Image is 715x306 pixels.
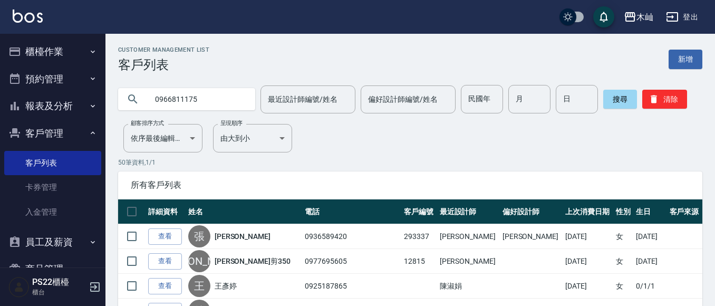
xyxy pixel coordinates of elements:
td: [PERSON_NAME] [437,224,500,249]
td: 女 [613,249,634,274]
td: [DATE] [563,224,613,249]
a: 卡券管理 [4,175,101,199]
th: 性別 [613,199,634,224]
span: 所有客戶列表 [131,180,690,190]
td: 12815 [401,249,437,274]
a: 入金管理 [4,200,101,224]
th: 偏好設計師 [500,199,563,224]
div: [PERSON_NAME] [188,250,210,272]
a: 新增 [669,50,702,69]
input: 搜尋關鍵字 [148,85,247,113]
th: 客戶編號 [401,199,437,224]
img: Person [8,276,30,298]
a: 查看 [148,278,182,294]
a: 查看 [148,253,182,270]
button: 客戶管理 [4,120,101,147]
h5: PS22櫃檯 [32,277,86,288]
p: 50 筆資料, 1 / 1 [118,158,702,167]
label: 顧客排序方式 [131,119,164,127]
button: 預約管理 [4,65,101,93]
td: 0977695605 [302,249,401,274]
img: Logo [13,9,43,23]
button: save [593,6,614,27]
td: 0925187865 [302,274,401,299]
button: 櫃檯作業 [4,38,101,65]
td: 0936589420 [302,224,401,249]
td: [PERSON_NAME] [437,249,500,274]
td: 293337 [401,224,437,249]
button: 員工及薪資 [4,228,101,256]
th: 生日 [633,199,666,224]
td: 女 [613,274,634,299]
button: 搜尋 [603,90,637,109]
th: 最近設計師 [437,199,500,224]
p: 櫃台 [32,288,86,297]
div: 木屾 [636,11,653,24]
div: 由大到小 [213,124,292,152]
td: 0/1/1 [633,274,666,299]
div: 依序最後編輯時間 [123,124,202,152]
th: 客戶來源 [667,199,702,224]
td: [DATE] [563,249,613,274]
a: [PERSON_NAME]剪350 [215,256,291,266]
th: 上次消費日期 [563,199,613,224]
div: 王 [188,275,210,297]
h2: Customer Management List [118,46,209,53]
td: [PERSON_NAME] [500,224,563,249]
button: 清除 [642,90,687,109]
button: 登出 [662,7,702,27]
a: 王彥婷 [215,281,237,291]
a: [PERSON_NAME] [215,231,270,242]
th: 電話 [302,199,401,224]
h3: 客戶列表 [118,58,209,72]
label: 呈現順序 [220,119,243,127]
td: 陳淑娟 [437,274,500,299]
a: 客戶列表 [4,151,101,175]
button: 商品管理 [4,255,101,283]
td: [DATE] [633,224,666,249]
td: 女 [613,224,634,249]
a: 查看 [148,228,182,245]
td: [DATE] [563,274,613,299]
th: 詳細資料 [146,199,186,224]
div: 張 [188,225,210,247]
button: 報表及分析 [4,92,101,120]
th: 姓名 [186,199,302,224]
td: [DATE] [633,249,666,274]
button: 木屾 [620,6,658,28]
